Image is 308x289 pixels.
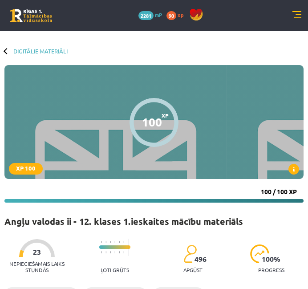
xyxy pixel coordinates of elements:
div: 100 [142,115,162,129]
h1: Angļu valodas ii - 12. klases 1.ieskaites mācību materiāls [4,216,243,227]
img: icon-progress-161ccf0a02000e728c5f80fcf4c31c7af3da0e1684b2b1d7c360e028c24a22f1.svg [250,244,269,263]
span: 90 [166,11,176,20]
a: Digitālie materiāli [13,48,68,54]
p: progress [258,267,284,273]
span: mP [155,11,162,18]
img: icon-long-line-d9ea69661e0d244f92f715978eff75569469978d946b2353a9bb055b3ed8787d.svg [128,239,129,256]
span: 23 [33,248,41,256]
a: Rīgas 1. Tālmācības vidusskola [10,9,52,22]
span: XP [162,112,169,118]
img: icon-short-line-57e1e144782c952c97e751825c79c345078a6d821885a25fce030b3d8c18986b.svg [110,251,111,253]
p: Nepieciešamais laiks stundās [4,261,69,273]
img: icon-short-line-57e1e144782c952c97e751825c79c345078a6d821885a25fce030b3d8c18986b.svg [114,251,115,253]
a: 90 xp [166,11,188,18]
span: xp [178,11,183,18]
img: students-c634bb4e5e11cddfef0936a35e636f08e4e9abd3cc4e673bd6f9a4125e45ecb1.svg [183,244,196,263]
img: icon-short-line-57e1e144782c952c97e751825c79c345078a6d821885a25fce030b3d8c18986b.svg [119,251,120,253]
img: icon-short-line-57e1e144782c952c97e751825c79c345078a6d821885a25fce030b3d8c18986b.svg [110,241,111,243]
p: apgūst [183,267,203,273]
img: icon-short-line-57e1e144782c952c97e751825c79c345078a6d821885a25fce030b3d8c18986b.svg [119,241,120,243]
span: 100 % [262,255,281,263]
div: XP 100 [9,163,43,175]
img: icon-short-line-57e1e144782c952c97e751825c79c345078a6d821885a25fce030b3d8c18986b.svg [123,241,124,243]
span: 496 [195,255,207,263]
p: Ļoti grūts [101,267,129,273]
img: icon-short-line-57e1e144782c952c97e751825c79c345078a6d821885a25fce030b3d8c18986b.svg [114,241,115,243]
span: 2281 [138,11,154,20]
img: icon-short-line-57e1e144782c952c97e751825c79c345078a6d821885a25fce030b3d8c18986b.svg [101,241,102,243]
img: icon-short-line-57e1e144782c952c97e751825c79c345078a6d821885a25fce030b3d8c18986b.svg [101,251,102,253]
img: icon-short-line-57e1e144782c952c97e751825c79c345078a6d821885a25fce030b3d8c18986b.svg [123,251,124,253]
